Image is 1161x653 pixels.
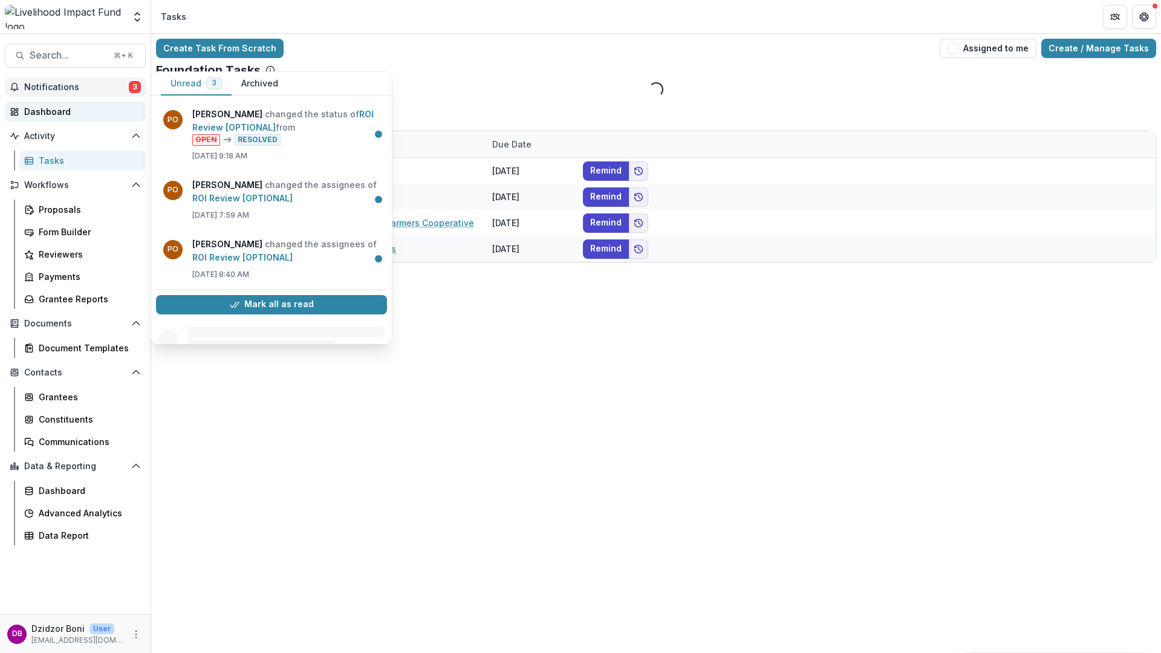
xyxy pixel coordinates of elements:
[39,413,136,426] div: Constituents
[39,484,136,497] div: Dashboard
[39,154,136,167] div: Tasks
[192,178,380,205] p: changed the assignees of
[485,210,576,236] div: [DATE]
[156,8,191,25] nav: breadcrumb
[5,102,146,122] a: Dashboard
[5,175,146,195] button: Open Workflows
[19,267,146,287] a: Payments
[19,244,146,264] a: Reviewers
[129,5,146,29] button: Open entity switcher
[629,187,648,207] button: Add to friends
[232,72,288,96] button: Archived
[192,193,293,203] a: ROI Review [OPTIONAL]
[940,39,1036,58] button: Assigned to me
[5,44,146,68] button: Search...
[129,81,141,93] span: 3
[31,635,124,646] p: [EMAIL_ADDRESS][DOMAIN_NAME]
[19,338,146,358] a: Document Templates
[39,342,136,354] div: Document Templates
[19,289,146,309] a: Grantee Reports
[39,248,136,261] div: Reviewers
[24,82,129,93] span: Notifications
[192,108,380,146] p: changed the status of from
[39,226,136,238] div: Form Builder
[31,622,85,635] p: Dzidzor Boni
[192,252,293,262] a: ROI Review [OPTIONAL]
[24,368,126,378] span: Contacts
[485,138,539,151] div: Due Date
[24,461,126,472] span: Data & Reporting
[39,270,136,283] div: Payments
[39,391,136,403] div: Grantees
[485,158,576,184] div: [DATE]
[485,131,576,157] div: Due Date
[583,161,629,181] button: Remind
[629,213,648,233] button: Add to friends
[19,151,146,171] a: Tasks
[629,239,648,259] button: Add to friends
[156,39,284,58] a: Create Task From Scratch
[161,72,232,96] button: Unread
[129,627,143,642] button: More
[19,222,146,242] a: Form Builder
[583,213,629,233] button: Remind
[19,387,146,407] a: Grantees
[5,5,124,29] img: Livelihood Impact Fund logo
[583,187,629,207] button: Remind
[111,49,135,62] div: ⌘ + K
[24,319,126,329] span: Documents
[39,293,136,305] div: Grantee Reports
[1103,5,1127,29] button: Partners
[161,10,186,23] div: Tasks
[212,79,216,87] span: 3
[39,529,136,542] div: Data Report
[19,432,146,452] a: Communications
[341,216,474,229] a: Mutindwa Farmers Cooperative
[24,131,126,141] span: Activity
[39,507,136,519] div: Advanced Analytics
[39,203,136,216] div: Proposals
[156,63,261,77] p: Foundation Tasks
[19,409,146,429] a: Constituents
[156,295,387,314] button: Mark all as read
[629,161,648,181] button: Add to friends
[39,435,136,448] div: Communications
[334,131,485,157] div: Entity
[192,238,380,264] p: changed the assignees of
[1041,39,1156,58] a: Create / Manage Tasks
[1132,5,1156,29] button: Get Help
[19,503,146,523] a: Advanced Analytics
[485,236,576,262] div: [DATE]
[583,239,629,259] button: Remind
[19,200,146,219] a: Proposals
[5,363,146,382] button: Open Contacts
[5,314,146,333] button: Open Documents
[19,481,146,501] a: Dashboard
[89,623,114,634] p: User
[5,456,146,476] button: Open Data & Reporting
[24,180,126,190] span: Workflows
[5,126,146,146] button: Open Activity
[5,77,146,97] button: Notifications3
[485,184,576,210] div: [DATE]
[24,105,136,118] div: Dashboard
[192,109,374,132] a: ROI Review [OPTIONAL]
[19,525,146,545] a: Data Report
[30,50,106,61] span: Search...
[12,630,22,638] div: Dzidzor Boni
